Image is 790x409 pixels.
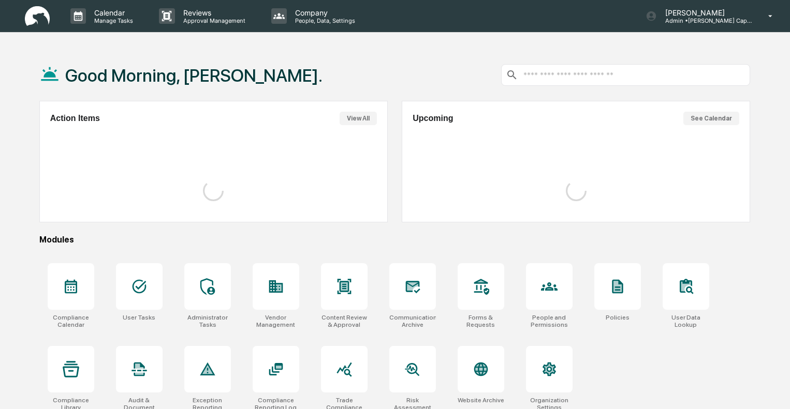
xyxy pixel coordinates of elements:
p: Admin • [PERSON_NAME] Capital [657,17,753,24]
div: Website Archive [458,397,504,404]
button: See Calendar [683,112,739,125]
p: Approval Management [175,17,251,24]
div: Administrator Tasks [184,314,231,328]
img: logo [25,6,50,26]
div: Forms & Requests [458,314,504,328]
p: [PERSON_NAME] [657,8,753,17]
div: People and Permissions [526,314,573,328]
p: Company [287,8,360,17]
p: People, Data, Settings [287,17,360,24]
div: Policies [606,314,630,321]
div: Compliance Calendar [48,314,94,328]
div: Modules [39,235,750,245]
p: Calendar [86,8,138,17]
p: Manage Tasks [86,17,138,24]
h2: Action Items [50,114,100,123]
h2: Upcoming [413,114,453,123]
div: Content Review & Approval [321,314,368,328]
div: User Data Lookup [663,314,709,328]
div: Vendor Management [253,314,299,328]
div: Communications Archive [389,314,436,328]
p: Reviews [175,8,251,17]
h1: Good Morning, [PERSON_NAME]. [65,65,323,86]
div: User Tasks [123,314,155,321]
button: View All [340,112,377,125]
